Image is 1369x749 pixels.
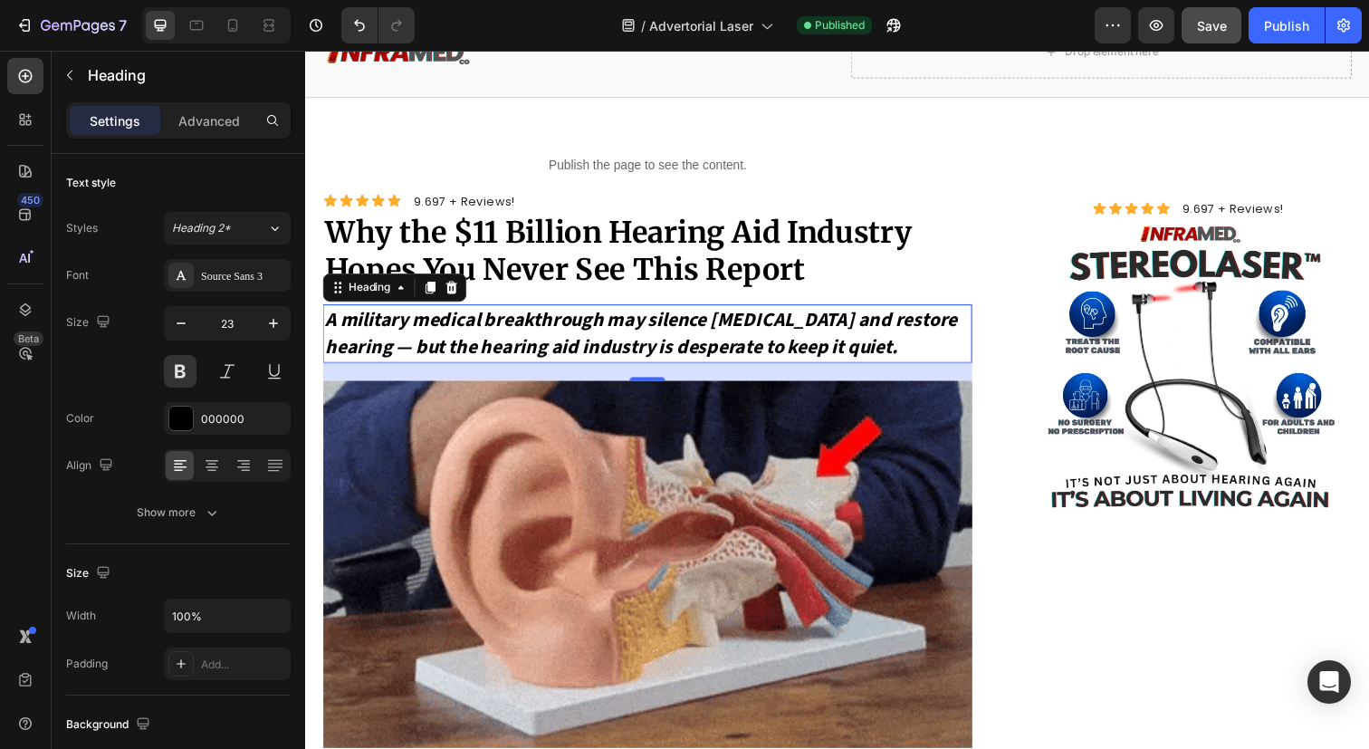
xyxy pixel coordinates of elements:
p: 7 [119,14,127,36]
p: Publish the page to see the content. [18,108,681,127]
input: Auto [165,600,290,632]
div: Open Intercom Messenger [1307,660,1351,704]
button: Show more [66,496,291,529]
div: Styles [66,220,98,236]
span: Heading 2* [172,220,231,236]
button: Heading 2* [164,212,291,245]
div: 000000 [201,411,286,427]
span: 9.697 + Reviews! [896,153,1000,170]
p: Settings [90,111,140,130]
p: Advanced [178,111,240,130]
button: 7 [7,7,135,43]
div: Align [66,454,117,478]
button: Save [1182,7,1241,43]
span: 9.697 + Reviews! [110,145,215,162]
img: gempages_585011989323973266-26a3bc1c-dcbd-4359-a616-3a6e88162f6c.webp [752,173,1053,474]
iframe: Design area [305,51,1369,749]
h1: Why the $11 Billion Hearing Aid Industry Hopes You Never See This Report [18,165,681,246]
div: Text style [66,175,116,191]
i: A military medical breakthrough may silence [MEDICAL_DATA] and restore hearing — but the hearing ... [20,260,665,317]
span: / [641,16,646,35]
div: Size [66,311,114,335]
div: Font [66,267,89,283]
div: Padding [66,656,108,672]
div: Undo/Redo [341,7,415,43]
span: Save [1197,18,1227,34]
div: 450 [17,193,43,207]
div: Source Sans 3 [201,268,286,284]
span: Published [815,17,865,34]
div: Width [66,608,96,624]
img: gempages_585011989323973266-985a372e-f22c-42f6-a0b3-170c54fd8ddd.webp [18,337,681,712]
div: Color [66,410,94,427]
div: Heading [41,234,91,250]
p: Heading [88,64,283,86]
h1: Rich Text Editor. Editing area: main [18,259,681,319]
div: Background [66,713,154,737]
button: Publish [1249,7,1325,43]
div: Show more [137,504,221,522]
div: Add... [201,657,286,673]
span: Advertorial Laser [649,16,753,35]
div: Size [66,562,114,586]
div: Beta [14,331,43,346]
div: Publish [1264,16,1309,35]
